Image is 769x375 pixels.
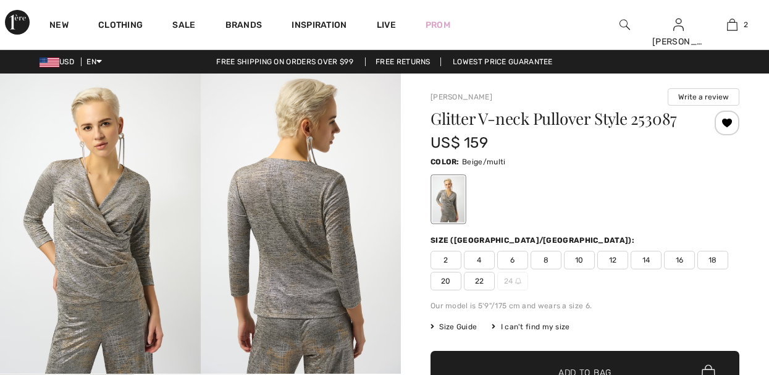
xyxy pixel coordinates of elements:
[464,251,495,269] span: 4
[431,251,461,269] span: 2
[431,111,688,127] h1: Glitter V-neck Pullover Style 253087
[531,251,561,269] span: 8
[631,251,662,269] span: 14
[462,158,505,166] span: Beige/multi
[377,19,396,32] a: Live
[86,57,102,66] span: EN
[431,272,461,290] span: 20
[172,20,195,33] a: Sale
[673,17,684,32] img: My Info
[564,251,595,269] span: 10
[431,134,488,151] span: US$ 159
[620,17,630,32] img: search the website
[515,278,521,284] img: ring-m.svg
[431,321,477,332] span: Size Guide
[40,57,59,67] img: US Dollar
[744,19,748,30] span: 2
[597,251,628,269] span: 12
[5,10,30,35] img: 1ère Avenue
[652,35,705,48] div: [PERSON_NAME]
[464,272,495,290] span: 22
[431,300,739,311] div: Our model is 5'9"/175 cm and wears a size 6.
[664,251,695,269] span: 16
[431,93,492,101] a: [PERSON_NAME]
[443,57,563,66] a: Lowest Price Guarantee
[40,57,79,66] span: USD
[673,19,684,30] a: Sign In
[697,251,728,269] span: 18
[492,321,569,332] div: I can't find my size
[706,17,758,32] a: 2
[206,57,363,66] a: Free shipping on orders over $99
[98,20,143,33] a: Clothing
[201,74,401,374] img: Glitter V-Neck Pullover Style 253087. 2
[497,251,528,269] span: 6
[727,17,737,32] img: My Bag
[497,272,528,290] span: 24
[668,88,739,106] button: Write a review
[49,20,69,33] a: New
[365,57,441,66] a: Free Returns
[431,158,460,166] span: Color:
[431,235,637,246] div: Size ([GEOGRAPHIC_DATA]/[GEOGRAPHIC_DATA]):
[292,20,347,33] span: Inspiration
[432,176,464,222] div: Beige/multi
[426,19,450,32] a: Prom
[225,20,263,33] a: Brands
